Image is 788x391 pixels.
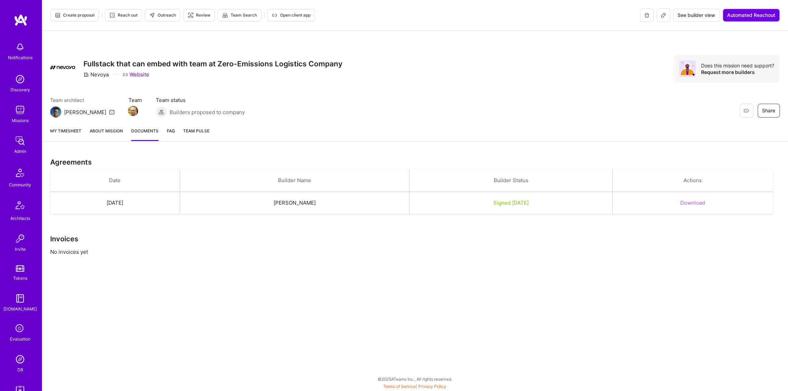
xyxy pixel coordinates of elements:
h3: Agreements [50,158,780,166]
div: Invite [15,245,26,253]
th: Builder Status [410,169,612,192]
div: [PERSON_NAME] [64,109,106,116]
a: Privacy Policy [418,384,446,389]
span: Outreach [149,12,176,18]
img: guide book [13,291,27,305]
img: Community [12,165,28,181]
td: [DATE] [50,192,180,214]
button: Team Search [218,9,261,21]
span: Reach out [109,12,137,18]
img: Builders proposed to company [156,106,167,118]
td: [PERSON_NAME] [180,192,409,214]
p: No invoices yet [50,248,780,255]
div: Tokens [13,274,27,282]
span: Team status [156,96,245,104]
span: Create proposal [55,12,95,18]
span: Team [128,96,142,104]
div: Does this mission need support? [701,62,774,69]
img: Avatar [679,60,696,77]
img: discovery [13,72,27,86]
img: Invite [13,232,27,245]
a: Documents [131,127,159,141]
div: Notifications [8,54,33,61]
span: Team Pulse [183,128,209,133]
span: Open client app [272,12,311,18]
span: Builders proposed to company [170,109,245,116]
div: Nevoya [83,71,109,78]
div: Architects [10,215,30,222]
i: icon CompanyGray [83,72,89,77]
div: © 2025 ATeams Inc., All rights reserved. [42,370,788,388]
img: bell [13,40,27,54]
button: See builder view [673,9,720,22]
div: Admin [14,148,26,155]
button: Open client app [267,9,315,21]
button: Review [183,9,215,21]
span: Review [188,12,211,18]
i: icon SelectionTeam [14,322,27,335]
img: tokens [16,265,24,272]
a: Team Member Avatar [128,105,137,117]
a: My timesheet [50,127,81,141]
span: Team Search [222,12,257,18]
button: Reach out [105,9,142,21]
img: Architects [12,198,28,215]
span: Documents [131,127,159,134]
div: Request more builders [701,69,774,75]
i: icon EyeClosed [743,108,749,113]
div: Discovery [10,86,30,93]
img: Team Architect [50,106,61,118]
button: Create proposal [50,9,99,21]
a: Website [123,71,149,78]
h3: Fullstack that can embed with team at Zero-Emissions Logistics Company [83,59,342,68]
span: Automated Reachout [727,12,775,19]
div: Community [9,181,31,188]
th: Date [50,169,180,192]
img: Team Member Avatar [128,106,138,116]
img: teamwork [13,103,27,117]
i: icon Mail [109,109,115,115]
a: FAQ [167,127,175,141]
a: Team Pulse [183,127,209,141]
img: Company Logo [50,55,75,80]
i: icon Targeter [188,12,193,18]
img: logo [14,14,28,26]
th: Actions [612,169,773,192]
span: See builder view [678,12,715,19]
button: Share [758,104,780,118]
h3: Invoices [50,235,780,243]
span: Team architect [50,96,115,104]
button: Download [680,199,705,206]
div: [DOMAIN_NAME] [3,305,37,313]
a: Terms of Service [383,384,416,389]
button: Outreach [145,9,180,21]
div: Signed [DATE] [418,199,604,206]
div: Evaluation [10,335,30,343]
span: Share [762,107,775,114]
div: DB [17,366,23,373]
span: | [383,384,446,389]
img: Admin Search [13,352,27,366]
th: Builder Name [180,169,409,192]
img: admin teamwork [13,134,27,148]
button: Automated Reachout [723,9,780,22]
i: icon Proposal [55,12,60,18]
div: Missions [12,117,29,124]
a: About Mission [90,127,123,141]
